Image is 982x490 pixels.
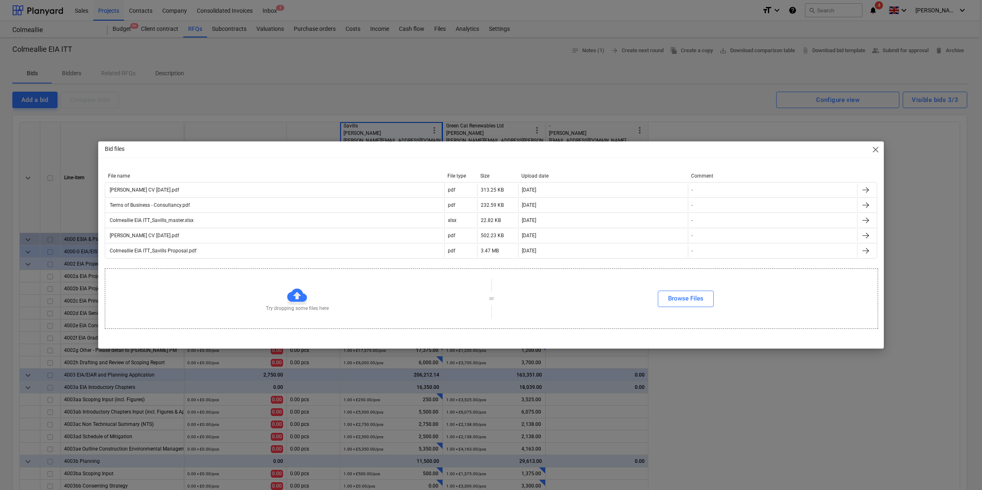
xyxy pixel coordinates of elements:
iframe: Chat Widget [941,451,982,490]
div: [DATE] [522,233,536,238]
p: Try dropping some files here [266,305,329,312]
div: 502.23 KB [481,233,504,238]
div: Size [480,173,515,179]
span: close [871,145,881,155]
div: [DATE] [522,217,536,223]
div: Try dropping some files hereorBrowse Files [105,268,878,329]
div: Comment [691,173,854,179]
div: Upload date [521,173,685,179]
button: Browse Files [658,291,714,307]
div: xlsx [448,217,456,223]
div: 232.59 KB [481,202,504,208]
div: 22.82 KB [481,217,501,223]
div: - [692,202,693,208]
div: pdf [448,187,455,193]
div: [DATE] [522,248,536,254]
div: [DATE] [522,202,536,208]
p: Bid files [105,145,124,153]
div: - [692,217,693,223]
div: pdf [448,248,455,254]
div: [PERSON_NAME] CV [DATE].pdf [108,187,179,193]
p: or [489,295,494,302]
div: [PERSON_NAME] CV [DATE].pdf [108,233,179,238]
div: File name [108,173,441,179]
div: [DATE] [522,187,536,193]
div: - [692,187,693,193]
div: Browse Files [668,293,703,304]
div: Terms of Business - Consultancy.pdf [108,202,190,208]
div: pdf [448,202,455,208]
div: - [692,233,693,238]
div: File type [447,173,474,179]
div: 313.25 KB [481,187,504,193]
div: Colmeallie EIA ITT_Savills_master.xlsx [108,217,194,223]
div: 3.47 MB [481,248,499,254]
div: - [692,248,693,254]
div: Colmeallie EIA ITT_Savills Proposal.pdf [108,248,196,254]
div: pdf [448,233,455,238]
